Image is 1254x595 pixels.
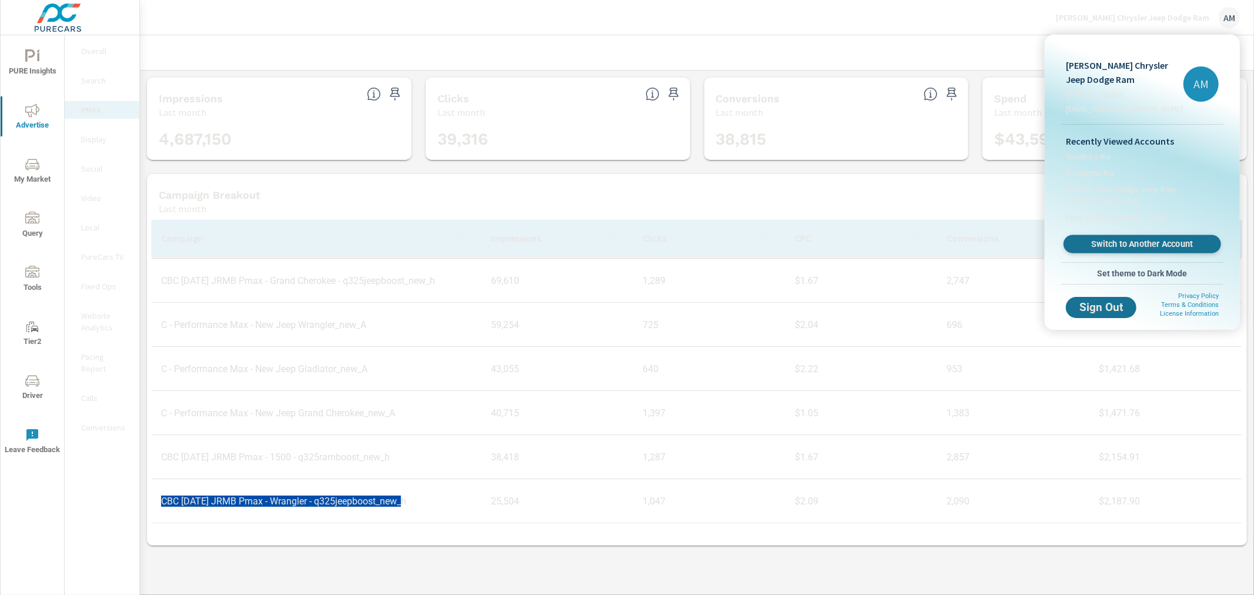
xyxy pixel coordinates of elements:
a: License Information [1160,310,1219,317]
span: Granbury Kia [1066,151,1111,162]
a: Terms & Conditions [1161,301,1219,309]
span: Set theme to Dark Mode [1066,268,1219,279]
p: [PERSON_NAME] Chrysler Jeep Dodge Ram [1066,58,1183,86]
span: Switch to Another Account [1070,239,1214,250]
p: [EMAIL_ADDRESS][DOMAIN_NAME] [1066,103,1183,115]
button: Sign Out [1066,297,1136,318]
p: Recently Viewed Accounts [1066,134,1219,148]
span: Flow Chrysler Dodge Jeep Ram [GEOGRAPHIC_DATA] [1066,183,1219,207]
p: [PERSON_NAME] [1066,89,1183,101]
a: Switch to Another Account [1064,235,1221,253]
span: BMW of [GEOGRAPHIC_DATA] [1066,212,1166,223]
span: Sign Out [1075,302,1127,313]
button: Set theme to Dark Mode [1061,263,1223,284]
a: Privacy Policy [1178,292,1219,300]
div: AM [1183,66,1219,102]
span: Burlington Kia [1066,167,1114,179]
